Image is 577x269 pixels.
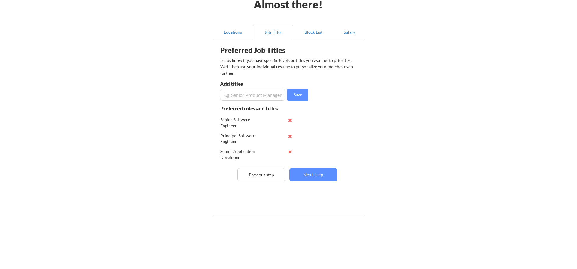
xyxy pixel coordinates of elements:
button: Salary [334,25,365,39]
button: Block List [293,25,334,39]
button: Previous step [237,168,285,181]
button: Locations [213,25,253,39]
div: Principal Software Engineer [220,133,260,144]
div: Add titles [220,81,284,86]
div: Preferred roles and titles [220,106,285,111]
div: Senior Software Engineer [220,117,260,128]
input: E.g. Senior Product Manager [220,89,285,101]
button: Save [287,89,308,101]
div: Preferred Job Titles [220,47,296,54]
button: Job Titles [253,25,293,39]
div: Senior Application Developer [220,148,260,160]
div: Let us know if you have specific levels or titles you want us to prioritize. We’ll then use your ... [220,57,353,76]
button: Next step [289,168,337,181]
